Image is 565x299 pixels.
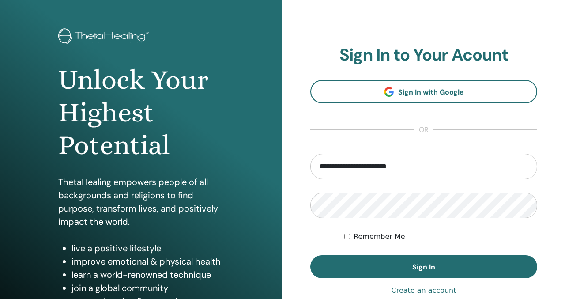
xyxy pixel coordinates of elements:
h2: Sign In to Your Acount [310,45,537,65]
li: improve emotional & physical health [72,255,225,268]
li: live a positive lifestyle [72,242,225,255]
label: Remember Me [354,231,405,242]
li: learn a world-renowned technique [72,268,225,281]
a: Create an account [391,285,456,296]
p: ThetaHealing empowers people of all backgrounds and religions to find purpose, transform lives, a... [58,175,225,228]
li: join a global community [72,281,225,295]
h1: Unlock Your Highest Potential [58,64,225,162]
a: Sign In with Google [310,80,537,103]
span: Sign In [412,262,435,272]
span: Sign In with Google [398,87,464,97]
button: Sign In [310,255,537,278]
span: or [414,125,433,135]
div: Keep me authenticated indefinitely or until I manually logout [344,231,537,242]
